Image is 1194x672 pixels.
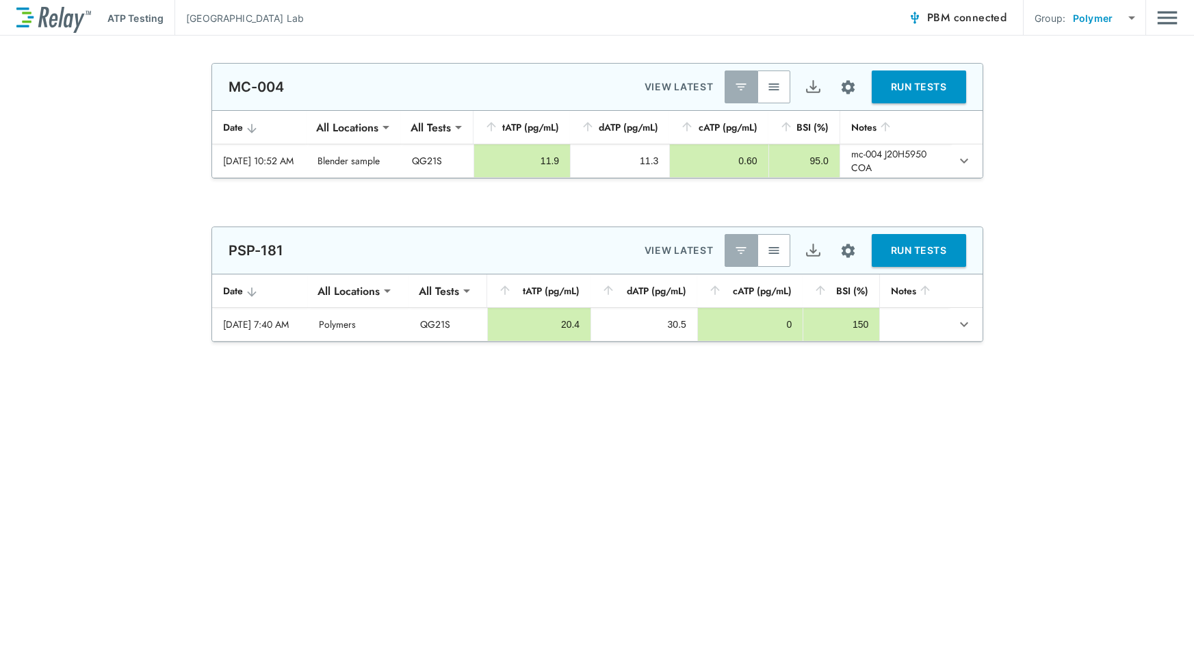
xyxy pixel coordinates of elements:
[954,10,1007,25] span: connected
[952,149,976,172] button: expand row
[780,154,829,168] div: 95.0
[16,3,91,33] img: LuminUltra Relay
[1157,5,1178,31] img: Drawer Icon
[308,308,409,341] td: Polymers
[680,119,757,135] div: cATP (pg/mL)
[872,234,966,267] button: RUN TESTS
[830,69,866,105] button: Site setup
[212,111,983,178] table: sticky table
[107,11,164,25] p: ATP Testing
[830,233,866,269] button: Site setup
[851,119,941,135] div: Notes
[229,79,285,95] p: MC-004
[1035,11,1065,25] p: Group:
[601,283,686,299] div: dATP (pg/mL)
[814,318,868,331] div: 150
[767,80,781,94] img: View All
[498,283,580,299] div: tATP (pg/mL)
[708,283,792,299] div: cATP (pg/mL)
[709,318,792,331] div: 0
[734,244,748,257] img: Latest
[908,11,922,25] img: Connected Icon
[927,8,1007,27] span: PBM
[401,144,473,177] td: QG21S
[797,70,830,103] button: Export
[409,308,487,341] td: QG21S
[952,313,976,336] button: expand row
[212,274,983,341] table: sticky table
[805,242,822,259] img: Export Icon
[734,80,748,94] img: Latest
[779,119,829,135] div: BSI (%)
[840,79,857,96] img: Settings Icon
[229,242,284,259] p: PSP-181
[409,277,469,305] div: All Tests
[484,119,559,135] div: tATP (pg/mL)
[212,274,308,308] th: Date
[797,234,830,267] button: Export
[582,154,658,168] div: 11.3
[645,79,714,95] p: VIEW LATEST
[602,318,686,331] div: 30.5
[903,4,1012,31] button: PBM connected
[805,79,822,96] img: Export Icon
[485,154,559,168] div: 11.9
[307,144,401,177] td: Blender sample
[186,11,304,25] p: [GEOGRAPHIC_DATA] Lab
[223,318,297,331] div: [DATE] 7:40 AM
[767,244,781,257] img: View All
[223,154,296,168] div: [DATE] 10:52 AM
[308,277,389,305] div: All Locations
[499,318,580,331] div: 20.4
[307,114,388,141] div: All Locations
[872,70,966,103] button: RUN TESTS
[1157,5,1178,31] button: Main menu
[581,119,658,135] div: dATP (pg/mL)
[645,242,714,259] p: VIEW LATEST
[401,114,460,141] div: All Tests
[681,154,757,168] div: 0.60
[973,631,1180,662] iframe: Resource center
[891,283,938,299] div: Notes
[814,283,868,299] div: BSI (%)
[840,144,952,177] td: mc-004 J20H5950 COA
[212,111,307,144] th: Date
[840,242,857,259] img: Settings Icon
